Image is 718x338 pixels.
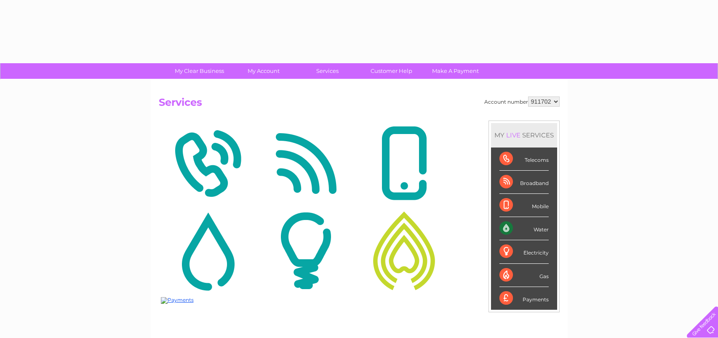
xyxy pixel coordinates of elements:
[499,171,549,194] div: Broadband
[499,194,549,217] div: Mobile
[293,63,362,79] a: Services
[499,217,549,240] div: Water
[159,97,560,113] h2: Services
[357,63,426,79] a: Customer Help
[357,210,451,292] img: Gas
[161,210,255,292] img: Water
[499,287,549,310] div: Payments
[484,97,560,107] div: Account number
[229,63,298,79] a: My Account
[499,264,549,287] div: Gas
[504,131,522,139] div: LIVE
[499,148,549,171] div: Telecoms
[421,63,490,79] a: Make A Payment
[491,123,557,147] div: MY SERVICES
[259,123,353,204] img: Broadband
[499,240,549,263] div: Electricity
[161,123,255,204] img: Telecoms
[161,297,194,304] img: Payments
[259,210,353,292] img: Electricity
[357,123,451,204] img: Mobile
[165,63,234,79] a: My Clear Business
